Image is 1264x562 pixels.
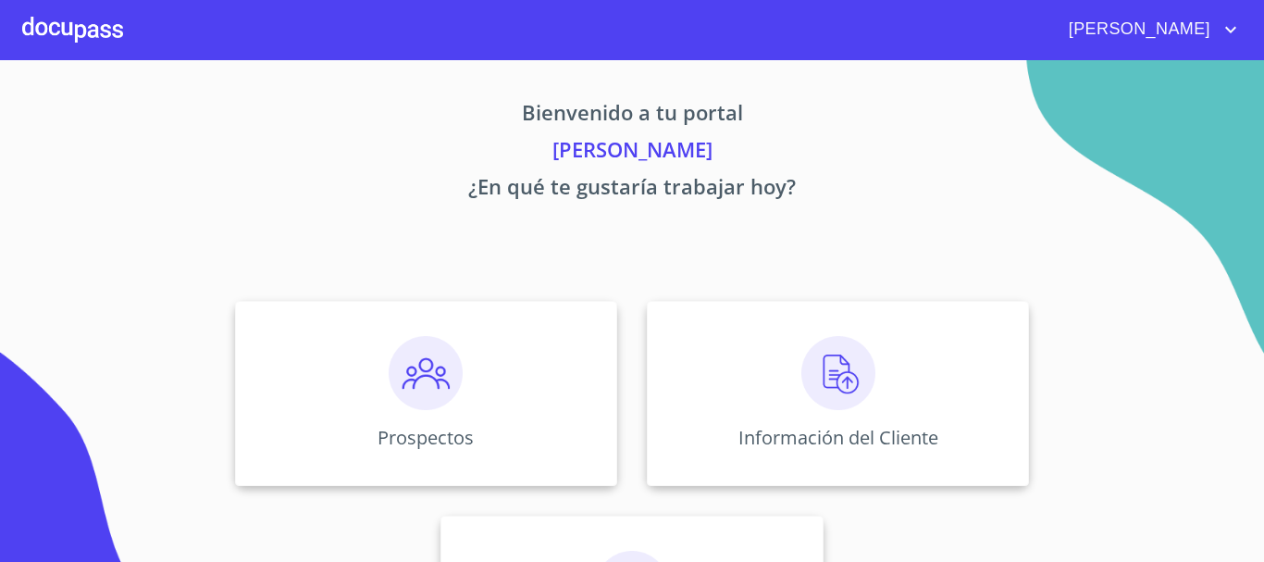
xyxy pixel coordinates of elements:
p: Bienvenido a tu portal [62,97,1202,134]
p: [PERSON_NAME] [62,134,1202,171]
img: carga.png [801,336,875,410]
span: [PERSON_NAME] [1055,15,1220,44]
p: ¿En qué te gustaría trabajar hoy? [62,171,1202,208]
p: Información del Cliente [738,425,938,450]
img: prospectos.png [389,336,463,410]
p: Prospectos [378,425,474,450]
button: account of current user [1055,15,1242,44]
